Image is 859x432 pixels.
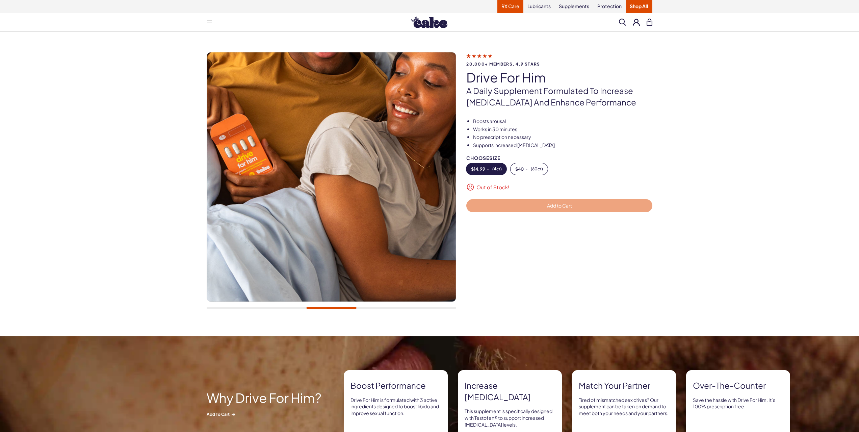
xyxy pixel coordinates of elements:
[350,380,441,391] strong: Boost performance
[465,380,555,403] strong: Increase [MEDICAL_DATA]
[207,52,456,302] img: drive for him
[473,118,652,125] li: Boosts arousal
[465,408,555,428] p: This supplement is specifically designed with Testofen® to support increased [MEDICAL_DATA] levels.
[466,62,652,66] span: 20,000+ members, 4.9 stars
[466,53,652,66] a: 20,000+ members, 4.9 stars
[466,182,474,192] span: ☹
[579,380,669,391] strong: Match your partner
[471,167,485,171] span: $ 14.99
[515,167,524,171] span: $ 40
[466,155,652,161] div: Choose Size
[693,397,783,410] p: Save the hassle with Drive For Him. It’s 100% prescription free.
[411,17,447,28] img: Hello Cake
[693,380,783,391] strong: Over-the-counter
[511,163,548,175] button: -
[579,397,669,417] p: Tired of mismatched sex drives? Our supplement can be taken on demand to meet both your needs and...
[207,390,328,405] h2: Why Drive For Him?
[466,85,652,108] p: A daily supplement formulated to increase [MEDICAL_DATA] and enhance performance
[473,134,652,141] li: No prescription necessary
[476,184,509,191] span: Out of Stock!
[350,397,441,417] p: Drive For Him is formulated with 3 active ingredients designed to boost libido and improve sexual...
[473,142,652,149] li: Supports increased [MEDICAL_DATA]
[492,167,502,171] span: ( 4ct )
[466,70,652,85] h1: drive for him
[473,126,652,133] li: Works in 30 minutes
[466,199,652,212] button: Add to Cart
[531,167,543,171] span: ( 60ct )
[207,411,328,417] span: Add to Cart
[456,52,705,302] img: drive for him
[547,202,572,209] span: Add to Cart
[466,163,506,175] button: -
